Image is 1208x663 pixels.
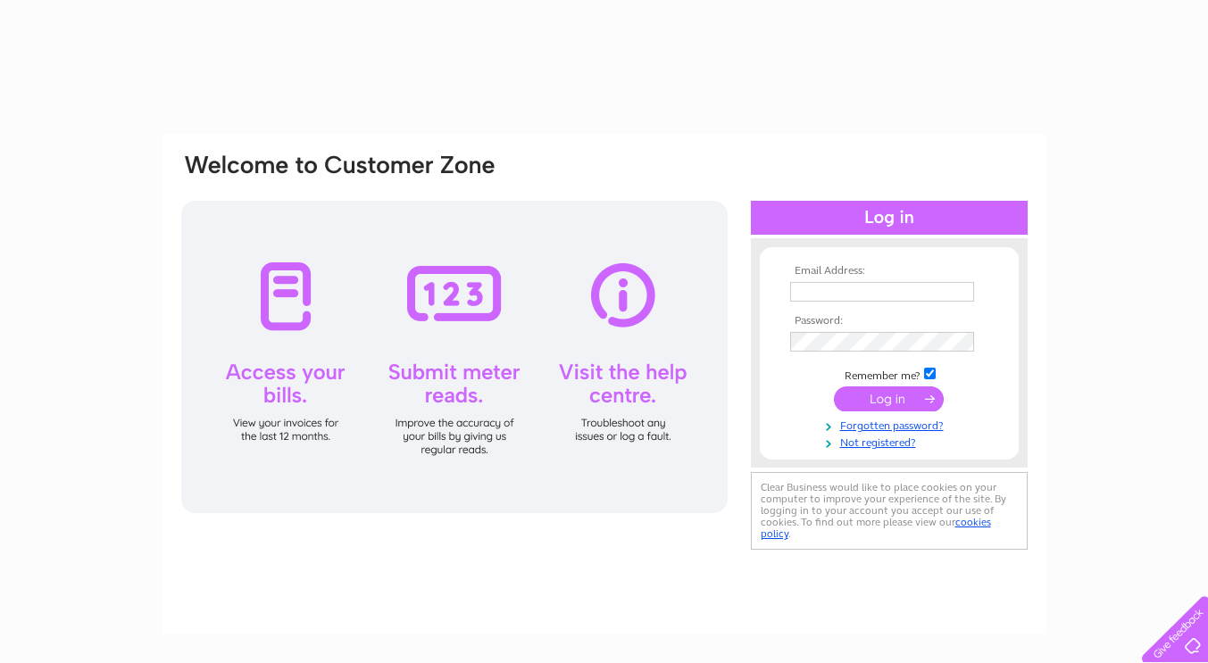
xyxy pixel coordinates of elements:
[790,433,993,450] a: Not registered?
[761,516,991,540] a: cookies policy
[834,386,944,411] input: Submit
[751,472,1028,550] div: Clear Business would like to place cookies on your computer to improve your experience of the sit...
[786,265,993,278] th: Email Address:
[786,315,993,327] th: Password:
[790,416,993,433] a: Forgotten password?
[786,365,993,383] td: Remember me?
